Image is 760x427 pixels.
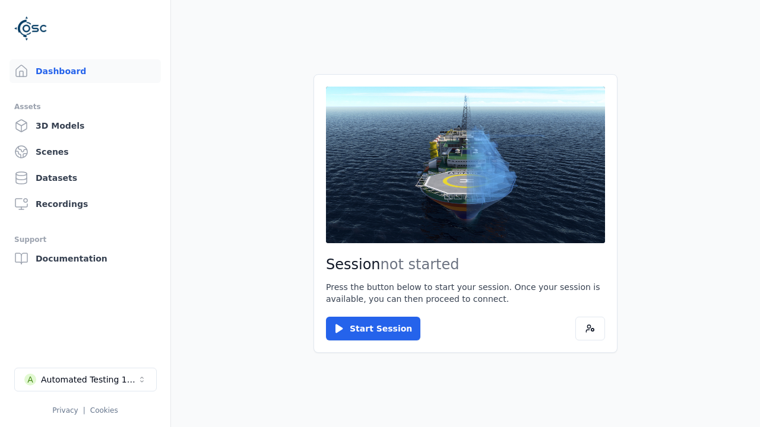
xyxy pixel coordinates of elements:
span: | [83,406,85,415]
a: Datasets [9,166,161,190]
a: Privacy [52,406,78,415]
div: A [24,374,36,385]
a: Scenes [9,140,161,164]
h2: Session [326,255,605,274]
a: 3D Models [9,114,161,138]
img: Logo [14,12,47,45]
a: Documentation [9,247,161,270]
span: not started [381,256,460,273]
a: Cookies [90,406,118,415]
a: Dashboard [9,59,161,83]
div: Automated Testing 1 - Playwright [41,374,137,385]
button: Start Session [326,317,420,340]
a: Recordings [9,192,161,216]
button: Select a workspace [14,368,157,391]
p: Press the button below to start your session. Once your session is available, you can then procee... [326,281,605,305]
div: Support [14,232,156,247]
div: Assets [14,100,156,114]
